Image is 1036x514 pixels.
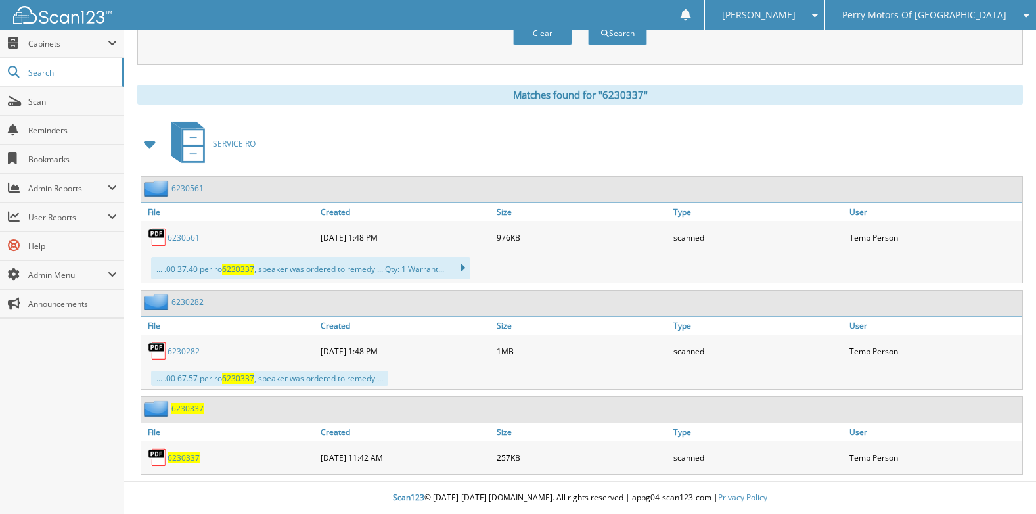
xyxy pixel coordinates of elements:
[148,448,168,467] img: PDF.png
[148,227,168,247] img: PDF.png
[28,38,108,49] span: Cabinets
[393,492,424,503] span: Scan123
[28,298,117,310] span: Announcements
[124,482,1036,514] div: © [DATE]-[DATE] [DOMAIN_NAME]. All rights reserved | appg04-scan123-com |
[493,203,669,221] a: Size
[670,203,846,221] a: Type
[493,338,669,364] div: 1MB
[317,444,493,471] div: [DATE] 11:42 AM
[171,183,204,194] a: 6230561
[171,403,204,414] a: 6230337
[493,423,669,441] a: Size
[168,452,200,463] a: 6230337
[846,444,1022,471] div: Temp Person
[670,444,846,471] div: scanned
[168,346,200,357] a: 6230282
[28,125,117,136] span: Reminders
[13,6,112,24] img: scan123-logo-white.svg
[144,180,171,197] img: folder2.png
[137,85,1023,105] div: Matches found for "6230337"
[28,154,117,165] span: Bookmarks
[141,423,317,441] a: File
[670,338,846,364] div: scanned
[28,241,117,252] span: Help
[141,203,317,221] a: File
[171,296,204,308] a: 6230282
[28,67,115,78] span: Search
[317,423,493,441] a: Created
[222,264,254,275] span: 6230337
[222,373,254,384] span: 6230337
[151,257,470,279] div: ... .00 37.40 per ro , speaker was ordered to remedy ... Qty: 1 Warrant...
[28,212,108,223] span: User Reports
[317,317,493,335] a: Created
[28,183,108,194] span: Admin Reports
[970,451,1036,514] iframe: Chat Widget
[846,224,1022,250] div: Temp Person
[144,294,171,310] img: folder2.png
[317,338,493,364] div: [DATE] 1:48 PM
[493,444,669,471] div: 257KB
[670,317,846,335] a: Type
[168,232,200,243] a: 6230561
[144,400,171,417] img: folder2.png
[588,21,647,45] button: Search
[493,317,669,335] a: Size
[493,224,669,250] div: 976KB
[846,203,1022,221] a: User
[718,492,767,503] a: Privacy Policy
[213,138,256,149] span: SERVICE RO
[141,317,317,335] a: File
[722,11,796,19] span: [PERSON_NAME]
[148,341,168,361] img: PDF.png
[151,371,388,386] div: ... .00 67.57 per ro , speaker was ordered to remedy ...
[846,317,1022,335] a: User
[513,21,572,45] button: Clear
[28,96,117,107] span: Scan
[846,423,1022,441] a: User
[842,11,1006,19] span: Perry Motors Of [GEOGRAPHIC_DATA]
[670,224,846,250] div: scanned
[670,423,846,441] a: Type
[317,224,493,250] div: [DATE] 1:48 PM
[164,118,256,170] a: SERVICE RO
[317,203,493,221] a: Created
[28,269,108,281] span: Admin Menu
[846,338,1022,364] div: Temp Person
